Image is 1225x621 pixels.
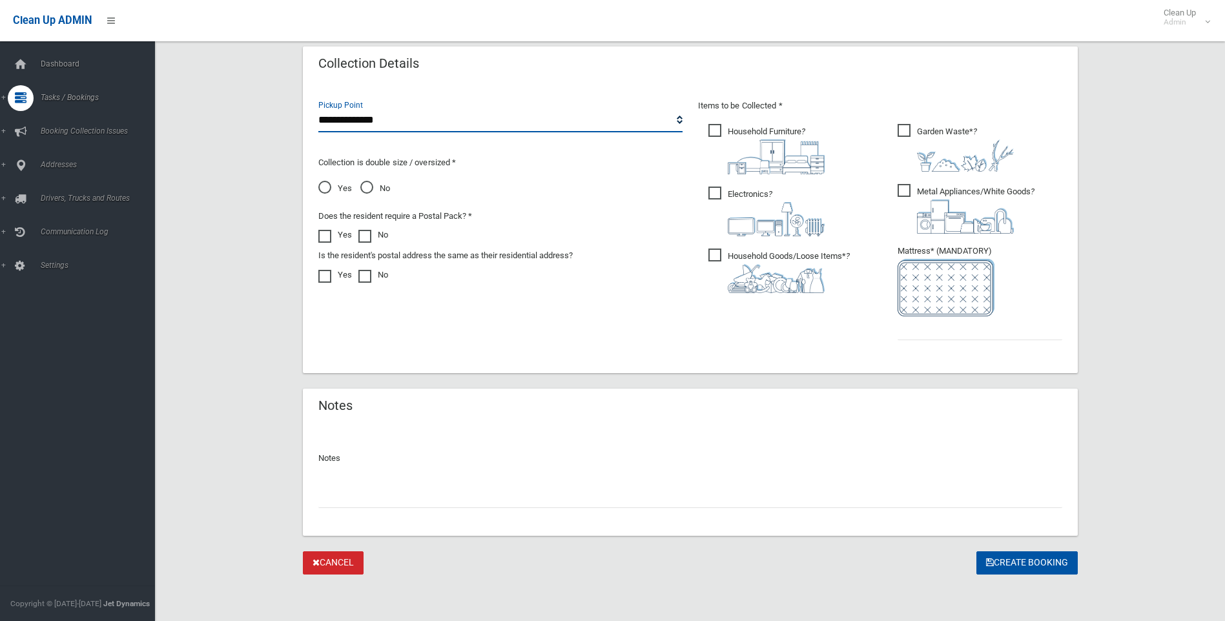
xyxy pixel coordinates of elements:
[37,127,165,136] span: Booking Collection Issues
[708,124,825,174] span: Household Furniture
[103,599,150,608] strong: Jet Dynamics
[37,194,165,203] span: Drivers, Trucks and Routes
[358,227,388,243] label: No
[917,187,1035,234] i: ?
[360,181,390,196] span: No
[13,14,92,26] span: Clean Up ADMIN
[917,199,1014,234] img: 36c1b0289cb1767239cdd3de9e694f19.png
[37,59,165,68] span: Dashboard
[728,127,825,174] i: ?
[728,202,825,236] img: 394712a680b73dbc3d2a6a3a7ffe5a07.png
[1157,8,1209,27] span: Clean Up
[318,209,472,224] label: Does the resident require a Postal Pack? *
[303,51,435,76] header: Collection Details
[318,181,352,196] span: Yes
[1164,17,1196,27] small: Admin
[708,187,825,236] span: Electronics
[898,259,994,316] img: e7408bece873d2c1783593a074e5cb2f.png
[728,139,825,174] img: aa9efdbe659d29b613fca23ba79d85cb.png
[37,227,165,236] span: Communication Log
[318,155,683,170] p: Collection is double size / oversized *
[728,251,850,293] i: ?
[708,249,850,293] span: Household Goods/Loose Items*
[37,261,165,270] span: Settings
[728,189,825,236] i: ?
[303,393,368,418] header: Notes
[976,551,1078,575] button: Create Booking
[10,599,101,608] span: Copyright © [DATE]-[DATE]
[728,264,825,293] img: b13cc3517677393f34c0a387616ef184.png
[303,551,364,575] a: Cancel
[37,160,165,169] span: Addresses
[698,98,1062,114] p: Items to be Collected *
[318,248,573,263] label: Is the resident's postal address the same as their residential address?
[318,227,352,243] label: Yes
[917,139,1014,172] img: 4fd8a5c772b2c999c83690221e5242e0.png
[917,127,1014,172] i: ?
[898,246,1062,316] span: Mattress* (MANDATORY)
[37,93,165,102] span: Tasks / Bookings
[898,184,1035,234] span: Metal Appliances/White Goods
[358,267,388,283] label: No
[898,124,1014,172] span: Garden Waste*
[318,267,352,283] label: Yes
[318,451,1062,466] p: Notes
